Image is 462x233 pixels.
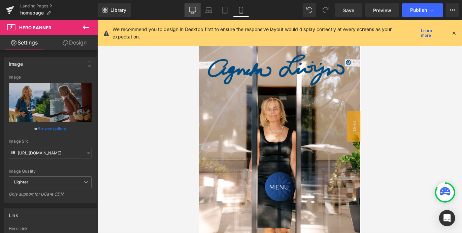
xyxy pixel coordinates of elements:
[14,179,28,184] b: Lighter
[9,57,23,67] div: Image
[373,7,391,14] span: Preview
[40,6,121,12] h1: Welcome to the world of
[98,3,131,17] a: New Library
[439,210,455,226] div: Open Intercom Messenger
[110,7,126,13] span: Library
[20,3,98,9] a: Landing Pages
[9,209,18,218] div: Link
[217,3,233,17] a: Tablet
[112,26,419,40] p: We recommend you to design in Desktop first to ensure the responsive layout would display correct...
[319,3,332,17] button: Redo
[9,125,92,132] div: or
[9,139,92,144] div: Image Src
[185,3,201,17] a: Desktop
[9,147,92,159] input: Link
[38,123,67,135] a: Browse gallery
[19,25,52,30] span: Hero Banner
[9,192,92,201] div: Only support for UCare CDN
[410,7,427,13] span: Publish
[233,3,249,17] a: Mobile
[20,10,44,16] span: homepage
[365,3,399,17] a: Preview
[418,29,446,37] a: Learn more
[446,3,459,17] button: More
[9,169,92,174] div: Image Quality
[148,91,162,121] span: Test
[9,226,92,231] div: Hero Link
[50,35,99,50] a: Design
[201,3,217,17] a: Laptop
[303,3,316,17] button: Undo
[343,7,354,14] span: Save
[402,3,443,17] button: Publish
[9,75,92,80] div: Image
